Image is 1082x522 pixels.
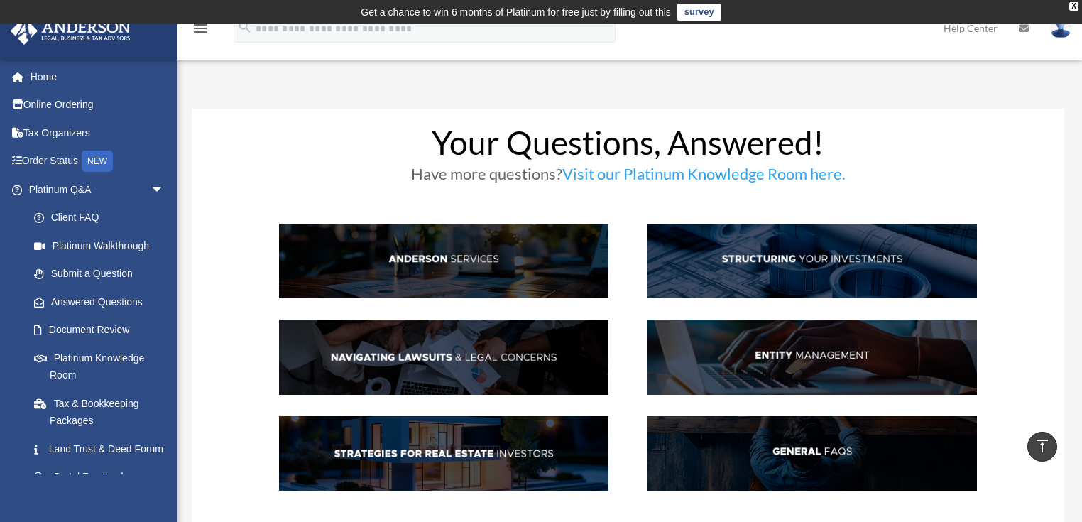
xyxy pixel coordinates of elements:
img: AndServ_hdr [279,224,609,298]
a: menu [192,25,209,37]
img: Anderson Advisors Platinum Portal [6,17,135,45]
a: Order StatusNEW [10,147,186,176]
a: Tax Organizers [10,119,186,147]
img: User Pic [1050,18,1071,38]
a: Answered Questions [20,288,186,316]
a: Visit our Platinum Knowledge Room here. [562,164,846,190]
img: NavLaw_hdr [279,320,609,394]
h1: Your Questions, Answered! [279,126,977,166]
a: Tax & Bookkeeping Packages [20,389,186,435]
a: Client FAQ [20,204,179,232]
img: EntManag_hdr [647,320,978,394]
div: Get a chance to win 6 months of Platinum for free just by filling out this [361,4,671,21]
img: GenFAQ_hdr [647,416,978,491]
div: close [1069,2,1078,11]
h3: Have more questions? [279,166,977,189]
a: Online Ordering [10,91,186,119]
a: vertical_align_top [1027,432,1057,462]
img: StratsRE_hdr [279,416,609,491]
a: Land Trust & Deed Forum [20,435,186,463]
img: StructInv_hdr [647,224,978,298]
a: Home [10,62,186,91]
a: Platinum Walkthrough [20,232,186,260]
span: arrow_drop_down [151,175,179,205]
div: NEW [82,151,113,172]
a: Portal Feedback [20,463,186,491]
i: menu [192,20,209,37]
i: search [237,19,253,35]
a: Platinum Q&Aarrow_drop_down [10,175,186,204]
a: Document Review [20,316,186,344]
a: Platinum Knowledge Room [20,344,186,389]
i: vertical_align_top [1034,437,1051,455]
a: Submit a Question [20,260,186,288]
a: survey [677,4,721,21]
